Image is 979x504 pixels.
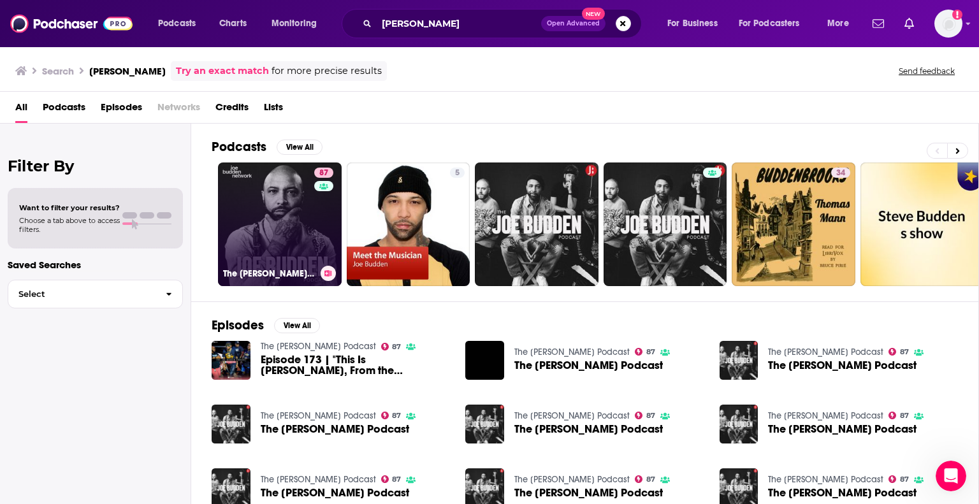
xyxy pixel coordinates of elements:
[900,349,909,355] span: 87
[277,140,323,155] button: View All
[261,354,451,376] span: Episode 173 | "This Is [PERSON_NAME], From the [PERSON_NAME] Podcast"
[223,268,315,279] h3: The [PERSON_NAME] Podcast
[212,341,250,380] img: Episode 173 | "This Is Joe Budden, From the Joe Budden Podcast"
[635,412,655,419] a: 87
[732,162,855,286] a: 34
[514,424,663,435] span: The [PERSON_NAME] Podcast
[888,348,909,356] a: 87
[212,139,323,155] a: PodcastsView All
[381,475,402,483] a: 87
[541,16,606,31] button: Open AdvancedNew
[212,405,250,443] img: The Joe Budden Podcast
[514,424,663,435] a: The Joe Budden Podcast
[635,475,655,483] a: 87
[768,487,917,498] span: The [PERSON_NAME] Podcast
[264,97,283,123] a: Lists
[888,475,909,483] a: 87
[514,360,663,371] span: The [PERSON_NAME] Podcast
[768,424,917,435] span: The [PERSON_NAME] Podcast
[354,9,654,38] div: Search podcasts, credits, & more...
[212,317,264,333] h2: Episodes
[720,405,758,443] img: The Joe Budden Podcast
[8,280,183,308] button: Select
[219,15,247,32] span: Charts
[658,13,734,34] button: open menu
[263,13,333,34] button: open menu
[514,487,663,498] a: The Joe Budden Podcast
[768,347,883,357] a: The Joe Budden Podcast
[646,349,655,355] span: 87
[8,290,156,298] span: Select
[381,343,402,350] a: 87
[900,477,909,482] span: 87
[176,64,269,78] a: Try an exact match
[43,97,85,123] a: Podcasts
[8,157,183,175] h2: Filter By
[739,15,800,32] span: For Podcasters
[514,360,663,371] a: The Joe Budden Podcast
[768,360,917,371] span: The [PERSON_NAME] Podcast
[768,487,917,498] a: The Joe Budden Podcast
[261,410,376,421] a: The Joe Budden Podcast
[582,8,605,20] span: New
[895,66,959,76] button: Send feedback
[720,341,758,380] img: The Joe Budden Podcast
[934,10,962,38] span: Logged in as giovannarama
[101,97,142,123] a: Episodes
[465,405,504,443] img: The Joe Budden Podcast
[261,341,376,352] a: The Joe Budden Podcast
[667,15,718,32] span: For Business
[936,461,966,491] iframe: Intercom live chat
[212,139,266,155] h2: Podcasts
[646,413,655,419] span: 87
[158,15,196,32] span: Podcasts
[831,168,850,178] a: 34
[272,64,382,78] span: for more precise results
[465,341,504,380] img: The Joe Budden Podcast
[547,20,600,27] span: Open Advanced
[15,97,27,123] span: All
[274,318,320,333] button: View All
[514,410,630,421] a: The Joe Budden Podcast
[455,167,460,180] span: 5
[319,167,328,180] span: 87
[730,13,818,34] button: open menu
[836,167,845,180] span: 34
[381,412,402,419] a: 87
[157,97,200,123] span: Networks
[19,216,120,234] span: Choose a tab above to access filters.
[10,11,133,36] img: Podchaser - Follow, Share and Rate Podcasts
[514,487,663,498] span: The [PERSON_NAME] Podcast
[867,13,889,34] a: Show notifications dropdown
[261,487,409,498] span: The [PERSON_NAME] Podcast
[261,487,409,498] a: The Joe Budden Podcast
[646,477,655,482] span: 87
[900,413,909,419] span: 87
[212,317,320,333] a: EpisodesView All
[211,13,254,34] a: Charts
[314,168,333,178] a: 87
[827,15,849,32] span: More
[514,474,630,485] a: The Joe Budden Podcast
[934,10,962,38] img: User Profile
[261,424,409,435] a: The Joe Budden Podcast
[272,15,317,32] span: Monitoring
[8,5,33,29] button: go back
[261,424,409,435] span: The [PERSON_NAME] Podcast
[635,348,655,356] a: 87
[818,13,865,34] button: open menu
[347,162,470,286] a: 5
[215,97,249,123] a: Credits
[8,259,183,271] p: Saved Searches
[149,13,212,34] button: open menu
